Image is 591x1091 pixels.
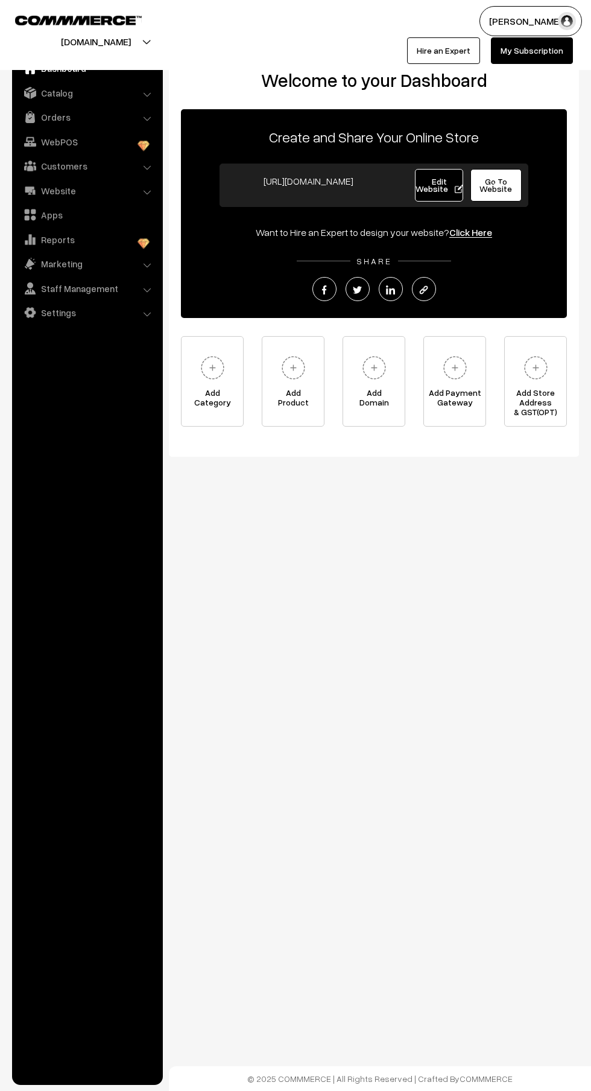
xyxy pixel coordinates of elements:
a: My Subscription [491,37,573,64]
span: Add Domain [343,388,405,412]
img: user [558,12,576,30]
a: Add Store Address& GST(OPT) [504,336,567,427]
a: WebPOS [15,131,159,153]
a: Click Here [449,226,492,238]
a: Catalog [15,82,159,104]
button: [PERSON_NAME] [479,6,582,36]
img: plus.svg [358,351,391,384]
span: Add Product [262,388,324,412]
a: COMMMERCE [15,12,121,27]
img: plus.svg [519,351,552,384]
h2: Welcome to your Dashboard [181,69,567,91]
a: AddDomain [343,336,405,427]
a: Edit Website [415,169,463,202]
img: plus.svg [438,351,472,384]
span: SHARE [350,256,398,266]
a: Go To Website [470,169,522,202]
span: Edit Website [416,176,463,194]
img: plus.svg [196,351,229,384]
span: Add Category [182,388,243,412]
a: Reports [15,229,159,250]
a: Marketing [15,253,159,275]
img: COMMMERCE [15,16,142,25]
a: Settings [15,302,159,323]
span: Add Store Address & GST(OPT) [505,388,566,412]
a: Customers [15,155,159,177]
span: Add Payment Gateway [424,388,485,412]
a: Hire an Expert [407,37,480,64]
a: Orders [15,106,159,128]
div: Want to Hire an Expert to design your website? [181,225,567,240]
a: Website [15,180,159,202]
a: AddProduct [262,336,324,427]
a: Add PaymentGateway [423,336,486,427]
footer: © 2025 COMMMERCE | All Rights Reserved | Crafted By [169,1066,591,1091]
span: Go To Website [479,176,512,194]
button: [DOMAIN_NAME] [19,27,173,57]
a: AddCategory [181,336,244,427]
p: Create and Share Your Online Store [181,126,567,148]
a: Apps [15,204,159,226]
a: COMMMERCE [460,1074,513,1084]
img: plus.svg [277,351,310,384]
a: Staff Management [15,278,159,299]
